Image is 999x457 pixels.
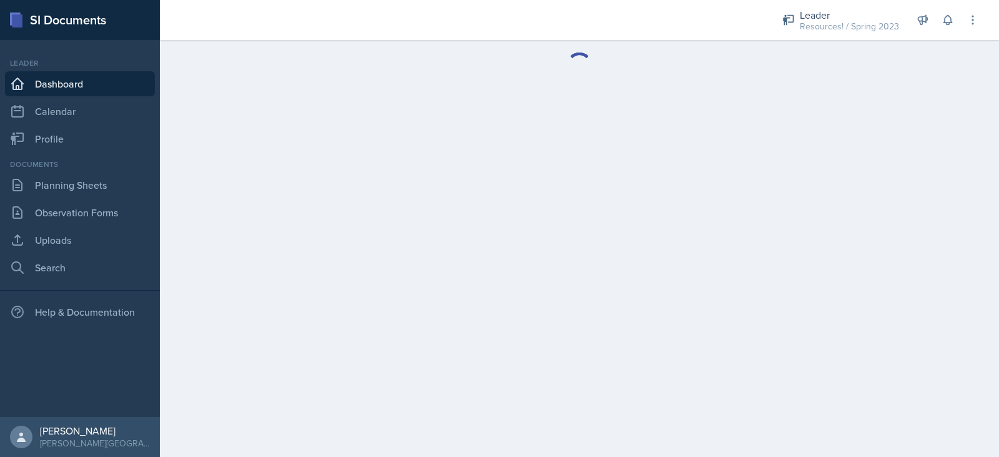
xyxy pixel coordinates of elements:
[5,255,155,280] a: Search
[800,20,899,33] div: Resources! / Spring 2023
[5,200,155,225] a: Observation Forms
[40,424,150,437] div: [PERSON_NAME]
[800,8,899,23] div: Leader
[5,299,155,324] div: Help & Documentation
[5,71,155,96] a: Dashboard
[5,159,155,170] div: Documents
[5,173,155,198] a: Planning Sheets
[5,58,155,69] div: Leader
[5,99,155,124] a: Calendar
[5,228,155,253] a: Uploads
[5,126,155,151] a: Profile
[40,437,150,449] div: [PERSON_NAME][GEOGRAPHIC_DATA]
